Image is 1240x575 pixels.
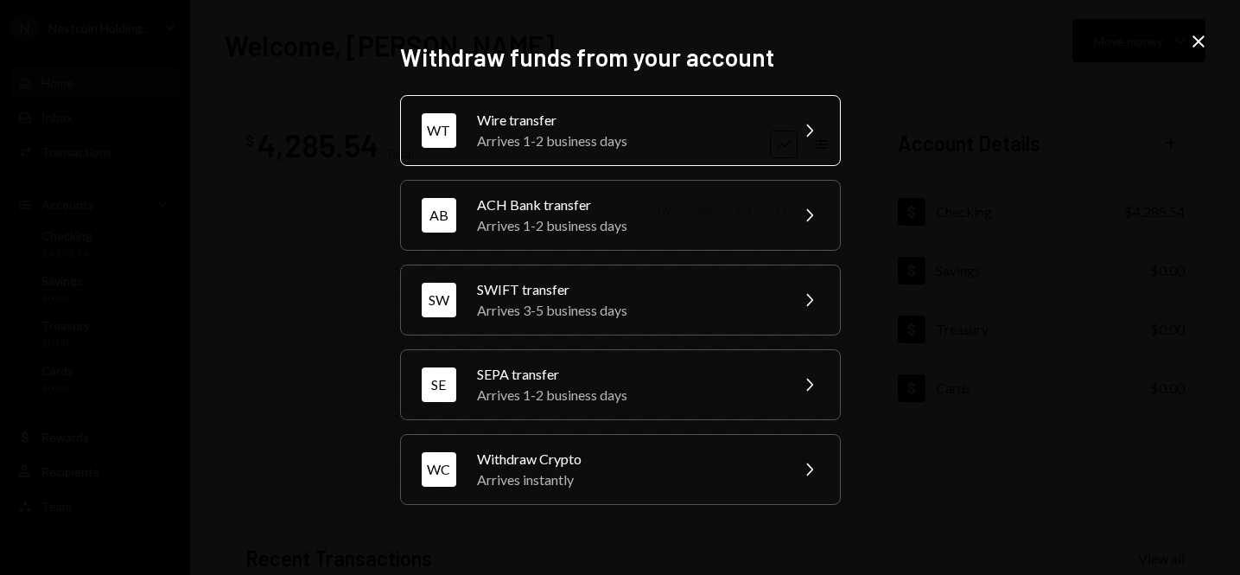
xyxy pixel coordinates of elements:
div: SW [422,283,456,317]
button: ABACH Bank transferArrives 1-2 business days [400,180,841,251]
div: Arrives 3-5 business days [477,300,778,321]
button: WCWithdraw CryptoArrives instantly [400,434,841,505]
div: WC [422,452,456,487]
div: SE [422,367,456,402]
div: ACH Bank transfer [477,195,778,215]
div: Arrives instantly [477,470,778,490]
button: SESEPA transferArrives 1-2 business days [400,349,841,420]
div: Arrives 1-2 business days [477,385,778,406]
div: Arrives 1-2 business days [477,215,778,236]
div: WT [422,113,456,148]
div: Withdraw Crypto [477,449,778,470]
h2: Withdraw funds from your account [400,41,841,74]
button: WTWire transferArrives 1-2 business days [400,95,841,166]
div: Wire transfer [477,110,778,131]
div: AB [422,198,456,233]
div: Arrives 1-2 business days [477,131,778,151]
div: SEPA transfer [477,364,778,385]
button: SWSWIFT transferArrives 3-5 business days [400,265,841,335]
div: SWIFT transfer [477,279,778,300]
